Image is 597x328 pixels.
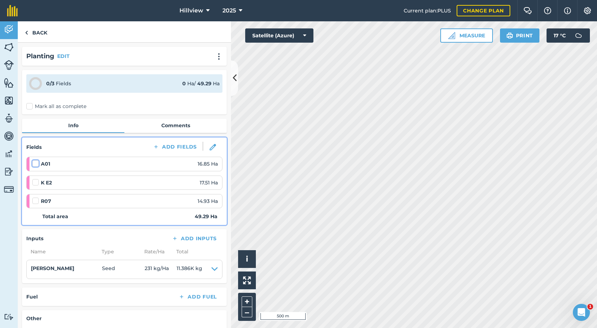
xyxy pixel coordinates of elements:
[166,233,222,243] button: Add Inputs
[26,103,86,110] label: Mark all as complete
[210,144,216,150] img: svg+xml;base64,PHN2ZyB3aWR0aD0iMTgiIGhlaWdodD0iMTgiIHZpZXdCb3g9IjAgMCAxOCAxOCIgZmlsbD0ibm9uZSIgeG...
[523,7,532,14] img: Two speech bubbles overlapping with the left bubble in the forefront
[4,113,14,124] img: svg+xml;base64,PD94bWwgdmVyc2lvbj0iMS4wIiBlbmNvZGluZz0idXRmLTgiPz4KPCEtLSBHZW5lcmF0b3I6IEFkb2JlIE...
[4,149,14,159] img: svg+xml;base64,PD94bWwgdmVyc2lvbj0iMS4wIiBlbmNvZGluZz0idXRmLTgiPz4KPCEtLSBHZW5lcmF0b3I6IEFkb2JlIE...
[571,28,586,43] img: svg+xml;base64,PD94bWwgdmVyc2lvbj0iMS4wIiBlbmNvZGluZz0idXRmLTgiPz4KPCEtLSBHZW5lcmF0b3I6IEFkb2JlIE...
[587,304,593,310] span: 1
[172,248,188,256] span: Total
[4,313,14,320] img: svg+xml;base64,PD94bWwgdmVyc2lvbj0iMS4wIiBlbmNvZGluZz0idXRmLTgiPz4KPCEtLSBHZW5lcmF0b3I6IEFkb2JlIE...
[182,80,220,87] div: Ha / Ha
[22,119,124,132] a: Info
[26,248,97,256] span: Name
[145,264,177,274] span: 231 kg / Ha
[573,304,590,321] iframe: Intercom live chat
[182,80,186,87] strong: 0
[506,31,513,40] img: svg+xml;base64,PHN2ZyB4bWxucz0iaHR0cDovL3d3dy53My5vcmcvMjAwMC9zdmciIHdpZHRoPSIxOSIgaGVpZ2h0PSIyNC...
[4,184,14,194] img: svg+xml;base64,PD94bWwgdmVyc2lvbj0iMS4wIiBlbmNvZGluZz0idXRmLTgiPz4KPCEtLSBHZW5lcmF0b3I6IEFkb2JlIE...
[41,197,51,205] strong: R07
[198,197,218,205] span: 14.93 Ha
[543,7,552,14] img: A question mark icon
[31,264,102,272] h4: [PERSON_NAME]
[195,213,217,220] strong: 49.29 Ha
[26,235,43,242] h4: Inputs
[246,254,248,263] span: i
[4,42,14,53] img: svg+xml;base64,PHN2ZyB4bWxucz0iaHR0cDovL3d3dy53My5vcmcvMjAwMC9zdmciIHdpZHRoPSI1NiIgaGVpZ2h0PSI2MC...
[4,131,14,141] img: svg+xml;base64,PD94bWwgdmVyc2lvbj0iMS4wIiBlbmNvZGluZz0idXRmLTgiPz4KPCEtLSBHZW5lcmF0b3I6IEFkb2JlIE...
[215,53,223,60] img: svg+xml;base64,PHN2ZyB4bWxucz0iaHR0cDovL3d3dy53My5vcmcvMjAwMC9zdmciIHdpZHRoPSIyMCIgaGVpZ2h0PSIyNC...
[7,5,18,16] img: fieldmargin Logo
[41,160,50,168] strong: A01
[242,307,252,317] button: –
[583,7,592,14] img: A cog icon
[500,28,540,43] button: Print
[124,119,227,132] a: Comments
[4,95,14,106] img: svg+xml;base64,PHN2ZyB4bWxucz0iaHR0cDovL3d3dy53My5vcmcvMjAwMC9zdmciIHdpZHRoPSI1NiIgaGVpZ2h0PSI2MC...
[102,264,145,274] span: Seed
[179,6,203,15] span: Hillview
[140,248,172,256] span: Rate/ Ha
[243,276,251,284] img: Four arrows, one pointing top left, one top right, one bottom right and the last bottom left
[26,143,42,151] h4: Fields
[4,60,14,70] img: svg+xml;base64,PD94bWwgdmVyc2lvbj0iMS4wIiBlbmNvZGluZz0idXRmLTgiPz4KPCEtLSBHZW5lcmF0b3I6IEFkb2JlIE...
[197,80,211,87] strong: 49.29
[242,296,252,307] button: +
[177,264,202,274] span: 11.386K kg
[18,21,54,42] a: Back
[547,28,590,43] button: 17 °C
[238,250,256,268] button: i
[4,77,14,88] img: svg+xml;base64,PHN2ZyB4bWxucz0iaHR0cDovL3d3dy53My5vcmcvMjAwMC9zdmciIHdpZHRoPSI1NiIgaGVpZ2h0PSI2MC...
[222,6,236,15] span: 2025
[4,166,14,177] img: svg+xml;base64,PD94bWwgdmVyc2lvbj0iMS4wIiBlbmNvZGluZz0idXRmLTgiPz4KPCEtLSBHZW5lcmF0b3I6IEFkb2JlIE...
[31,264,218,274] summary: [PERSON_NAME]Seed231 kg/Ha11.386K kg
[200,179,218,187] span: 17.51 Ha
[457,5,510,16] a: Change plan
[173,292,222,302] button: Add Fuel
[4,24,14,35] img: svg+xml;base64,PD94bWwgdmVyc2lvbj0iMS4wIiBlbmNvZGluZz0idXRmLTgiPz4KPCEtLSBHZW5lcmF0b3I6IEFkb2JlIE...
[41,179,52,187] strong: K E2
[440,28,493,43] button: Measure
[404,7,451,15] span: Current plan : PLUS
[26,51,54,61] h2: Planting
[42,213,68,220] strong: Total area
[46,80,71,87] div: Fields
[198,160,218,168] span: 16.85 Ha
[554,28,566,43] span: 17 ° C
[26,293,38,301] h4: Fuel
[97,248,140,256] span: Type
[46,80,54,87] strong: 0 / 3
[245,28,313,43] button: Satellite (Azure)
[147,142,203,152] button: Add Fields
[564,6,571,15] img: svg+xml;base64,PHN2ZyB4bWxucz0iaHR0cDovL3d3dy53My5vcmcvMjAwMC9zdmciIHdpZHRoPSIxNyIgaGVpZ2h0PSIxNy...
[26,314,222,322] h4: Other
[57,52,70,60] button: EDIT
[25,28,28,37] img: svg+xml;base64,PHN2ZyB4bWxucz0iaHR0cDovL3d3dy53My5vcmcvMjAwMC9zdmciIHdpZHRoPSI5IiBoZWlnaHQ9IjI0Ii...
[448,32,455,39] img: Ruler icon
